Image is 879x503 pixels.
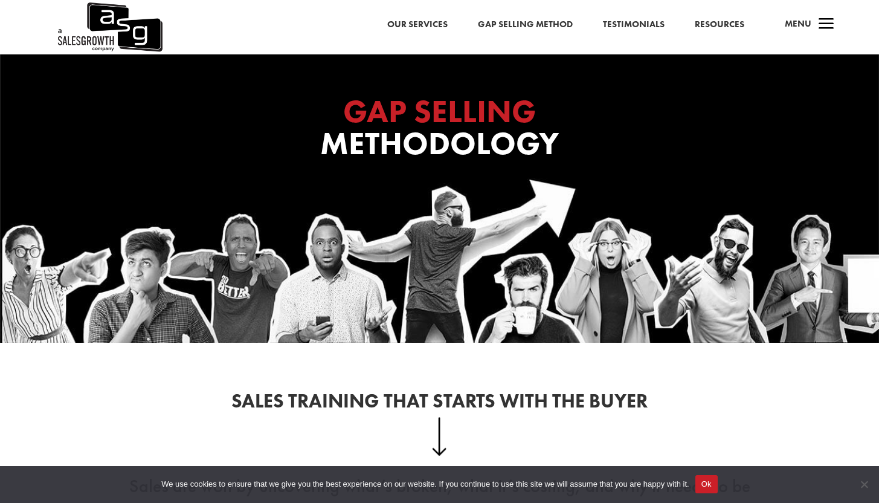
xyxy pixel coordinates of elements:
[198,96,681,166] h1: Methodology
[343,91,536,132] span: GAP SELLING
[161,478,689,490] span: We use cookies to ensure that we give you the best experience on our website. If you continue to ...
[858,478,870,490] span: No
[785,18,811,30] span: Menu
[695,475,718,493] button: Ok
[478,17,573,33] a: Gap Selling Method
[114,392,766,417] h2: Sales Training That Starts With the Buyer
[387,17,448,33] a: Our Services
[603,17,665,33] a: Testimonials
[695,17,744,33] a: Resources
[814,13,839,37] span: a
[432,417,447,456] img: down-arrow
